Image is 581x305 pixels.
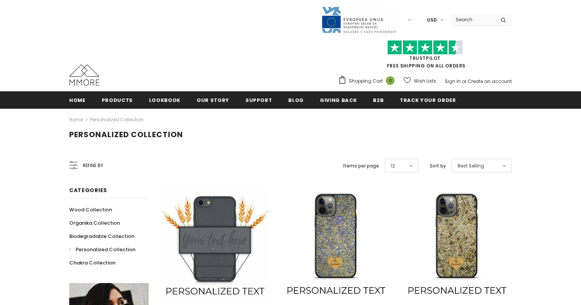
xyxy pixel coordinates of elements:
[76,246,135,253] span: Personalized Collection
[69,230,134,243] a: Biodegradable Collection
[90,116,144,123] a: Personalized Collection
[69,206,112,213] span: Wood Collection
[445,78,461,84] a: Sign In
[69,115,83,124] a: Home
[102,91,133,108] a: Products
[400,91,456,108] a: Track your order
[245,91,272,108] a: support
[320,97,357,104] span: Giving back
[69,203,112,216] a: Wood Collection
[69,243,135,256] a: Personalized Collection
[387,40,463,55] img: Trust Pilot Stars
[321,6,397,34] img: Javni Razpis
[69,91,85,108] a: Home
[69,233,134,240] span: Biodegradable Collection
[404,74,436,88] a: Wish Lists
[69,259,115,266] span: Chakra Collection
[69,129,183,140] span: Personalized Collection
[451,14,495,25] input: Search Site
[197,91,229,108] a: Our Story
[245,97,272,104] span: support
[468,78,512,84] a: Create an account
[373,97,384,104] span: B2B
[69,256,115,269] a: Chakra Collection
[149,97,180,104] span: Lookbook
[69,186,107,194] span: Categories
[320,91,357,108] a: Giving back
[69,64,99,86] img: MMORE Cases
[69,97,85,104] span: Home
[343,162,379,170] label: Items per page
[373,91,384,108] a: B2B
[400,97,456,104] span: Track your order
[338,44,512,69] span: FREE SHIPPING ON ALL ORDERS
[149,91,180,108] a: Lookbook
[414,77,436,85] span: Wish Lists
[458,162,484,170] span: Best Selling
[391,162,395,170] span: 12
[197,97,229,104] span: Our Story
[386,76,395,85] span: 0
[102,97,133,104] span: Products
[430,162,446,170] label: Sort by
[338,75,398,87] a: Shopping Cart 0
[69,216,120,230] a: Organika Collection
[427,16,437,24] span: USD
[462,78,466,84] span: or
[349,77,383,85] span: Shopping Cart
[288,91,304,108] a: Blog
[288,97,304,104] span: Blog
[321,16,397,23] a: Javni Razpis
[83,161,103,170] span: Refine by
[409,55,441,61] a: Trustpilot
[69,219,120,227] span: Organika Collection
